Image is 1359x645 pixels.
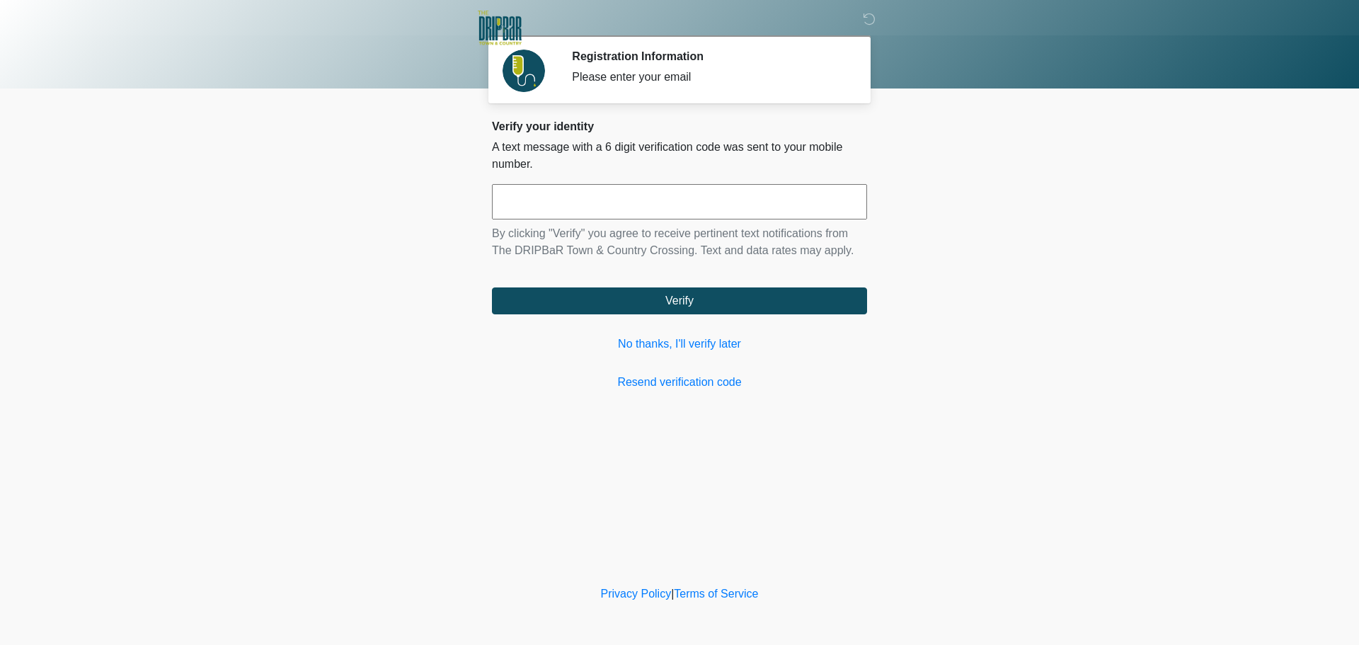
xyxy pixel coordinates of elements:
[492,139,867,173] p: A text message with a 6 digit verification code was sent to your mobile number.
[492,336,867,353] a: No thanks, I'll verify later
[492,120,867,133] h2: Verify your identity
[601,588,672,600] a: Privacy Policy
[671,588,674,600] a: |
[572,69,846,86] div: Please enter your email
[492,374,867,391] a: Resend verification code
[478,11,522,48] img: The DRIPBaR Town & Country Crossing Logo
[492,287,867,314] button: Verify
[492,225,867,259] p: By clicking "Verify" you agree to receive pertinent text notifications from The DRIPBaR Town & Co...
[503,50,545,92] img: Agent Avatar
[674,588,758,600] a: Terms of Service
